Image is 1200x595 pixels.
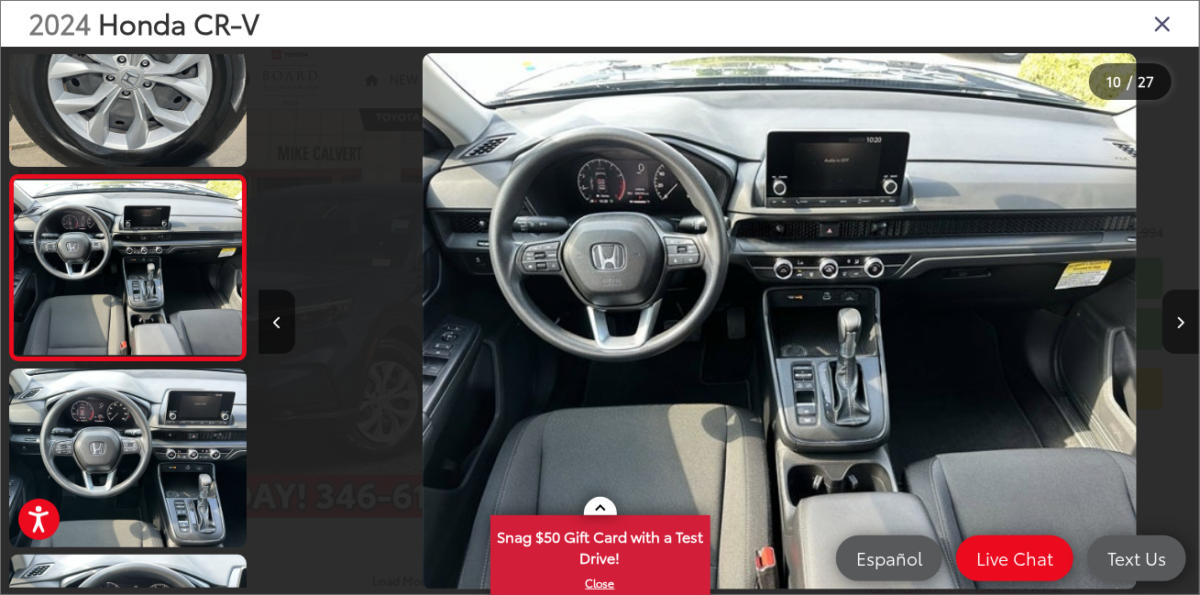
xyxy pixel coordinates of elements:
[6,367,249,548] img: 2024 Honda CR-V LX
[259,290,295,354] button: Previous image
[956,535,1073,581] a: Live Chat
[423,53,1137,589] img: 2024 Honda CR-V LX
[1125,75,1134,88] span: /
[1106,71,1121,91] span: 10
[1138,71,1154,91] span: 27
[98,3,259,42] span: Honda CR-V
[1162,290,1199,354] button: Next image
[836,535,942,581] a: Español
[28,3,91,42] span: 2024
[492,517,709,573] span: Snag $50 Gift Card with a Test Drive!
[1087,535,1186,581] a: Text Us
[967,546,1062,569] span: Live Chat
[847,546,931,569] span: Español
[1153,11,1172,35] i: Close gallery
[11,181,244,356] img: 2024 Honda CR-V LX
[1098,546,1175,569] span: Text Us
